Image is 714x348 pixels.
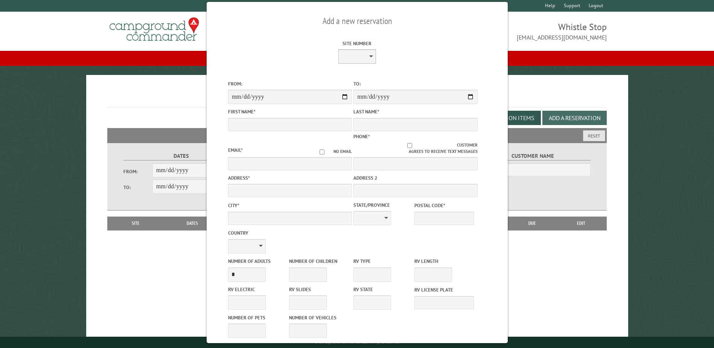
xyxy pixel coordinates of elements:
[228,314,287,321] label: Number of Pets
[311,150,333,154] input: No email
[353,133,370,140] label: Phone
[228,14,486,28] h2: Add a new reservation
[315,340,400,345] small: © Campground Commander LLC. All rights reserved.
[475,152,590,160] label: Customer Name
[228,174,352,182] label: Address
[228,108,352,115] label: First Name
[228,202,352,209] label: City
[414,258,474,265] label: RV Length
[228,258,287,265] label: Number of Adults
[289,286,348,293] label: RV Slides
[123,152,238,160] label: Dates
[228,229,352,237] label: Country
[107,128,606,142] h2: Filters
[414,286,474,293] label: RV License Plate
[353,258,413,265] label: RV Type
[353,108,477,115] label: Last Name
[107,87,606,108] h1: Reservations
[556,217,607,230] th: Edit
[123,184,152,191] label: To:
[289,314,348,321] label: Number of Vehicles
[353,201,413,209] label: State/Province
[123,168,152,175] label: From:
[228,80,352,87] label: From:
[228,147,242,153] label: Email
[353,142,477,155] label: Customer agrees to receive text messages
[414,202,474,209] label: Postal Code
[295,40,419,47] label: Site Number
[583,130,605,141] button: Reset
[289,258,348,265] label: Number of Children
[353,80,477,87] label: To:
[111,217,160,230] th: Site
[353,174,477,182] label: Address 2
[353,286,413,293] label: RV State
[160,217,225,230] th: Dates
[107,15,201,44] img: Campground Commander
[228,286,287,293] label: RV Electric
[476,111,541,125] button: Edit Add-on Items
[508,217,556,230] th: Due
[311,148,352,155] label: No email
[542,111,607,125] button: Add a Reservation
[362,143,457,148] input: Customer agrees to receive text messages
